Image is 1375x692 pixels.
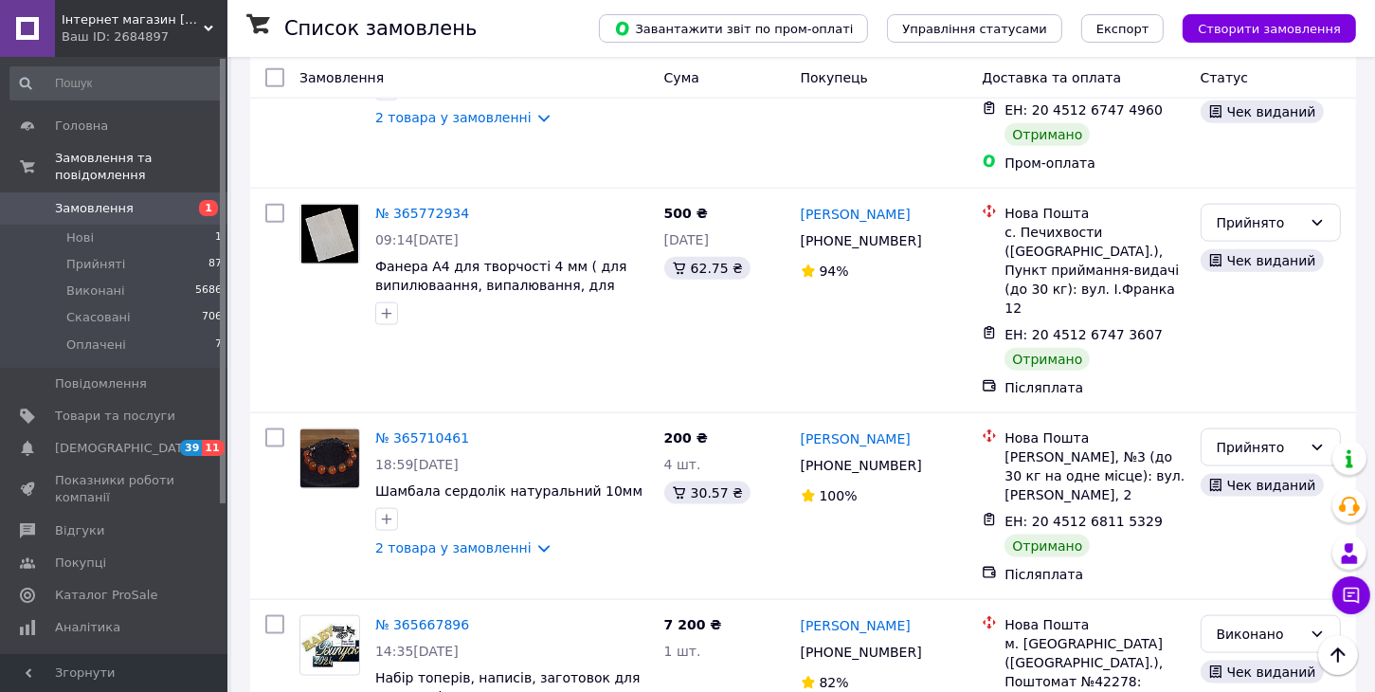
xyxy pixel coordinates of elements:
div: Виконано [1217,624,1302,645]
span: Товари та послуги [55,408,175,425]
span: Головна [55,118,108,135]
span: Доставка та оплата [982,70,1121,85]
div: Післяплата [1004,565,1185,584]
div: Отримано [1004,348,1090,371]
button: Управління статусами [887,14,1062,43]
span: 39 [180,440,202,456]
div: Нова Пошта [1004,428,1185,447]
span: 100% [820,488,858,503]
span: 7 200 ₴ [664,617,722,632]
span: 1 шт. [664,644,701,659]
span: Прийняті [66,256,125,273]
a: 2 товара у замовленні [375,110,532,125]
img: Фото товару [301,205,358,264]
span: Покупці [55,555,106,572]
span: 94% [820,264,849,279]
span: Замовлення [299,70,384,85]
a: Створити замовлення [1164,20,1356,35]
div: Чек виданий [1201,661,1324,683]
div: Пром-оплата [1004,154,1185,173]
a: № 365667896 [375,617,469,632]
span: 87 [208,256,222,273]
div: Отримано [1004,535,1090,557]
button: Експорт [1081,14,1165,43]
span: Нові [66,229,94,246]
div: Нова Пошта [1004,204,1185,223]
span: ЕН: 20 4512 6747 3607 [1004,327,1163,342]
span: Замовлення [55,200,134,217]
a: [PERSON_NAME] [801,205,911,224]
span: 09:14[DATE] [375,232,459,247]
span: Виконані [66,282,125,300]
span: 1 [215,229,222,246]
div: Чек виданий [1201,249,1324,272]
span: Аналітика [55,619,120,636]
span: Каталог ProSale [55,587,157,604]
div: Чек виданий [1201,474,1324,497]
span: Відгуки [55,522,104,539]
span: 1 [199,200,218,216]
span: 82% [820,675,849,690]
span: 18:59[DATE] [375,457,459,472]
input: Пошук [9,66,224,100]
a: Фото товару [299,615,360,676]
span: 706 [202,309,222,326]
a: Фото товару [299,428,360,489]
span: Статус [1201,70,1249,85]
div: 62.75 ₴ [664,257,751,280]
button: Наверх [1318,635,1358,675]
a: Фанера А4 для творчості 4 мм ( для випилюваання, випалювання, для уроків праці) [375,259,627,312]
div: Післяплата [1004,378,1185,397]
span: Замовлення та повідомлення [55,150,227,184]
span: Повідомлення [55,375,147,392]
span: [DATE] [664,232,709,247]
div: [PHONE_NUMBER] [797,452,926,479]
div: 30.57 ₴ [664,482,751,504]
span: 11 [202,440,224,456]
div: Отримано [1004,123,1090,146]
a: 2 товара у замовленні [375,540,532,555]
div: Нова Пошта [1004,615,1185,634]
div: [PERSON_NAME], №3 (до 30 кг на одне місце): вул. [PERSON_NAME], 2 [1004,447,1185,504]
a: Фото товару [299,204,360,264]
span: 7 [215,337,222,354]
button: Завантажити звіт по пром-оплаті [599,14,868,43]
a: № 365772934 [375,206,469,221]
span: Покупець [801,70,868,85]
span: Показники роботи компанії [55,472,175,506]
div: с. Печихвости ([GEOGRAPHIC_DATA].), Пункт приймання-видачі (до 30 кг): вул. І.Франка 12 [1004,223,1185,318]
span: Скасовані [66,309,131,326]
img: Фото товару [300,429,359,488]
div: [PHONE_NUMBER] [797,639,926,665]
a: № 365710461 [375,430,469,446]
span: 200 ₴ [664,430,708,446]
img: Фото товару [300,624,359,667]
span: 500 ₴ [664,206,708,221]
button: Створити замовлення [1183,14,1356,43]
span: Інтернет магазин Danchenko [62,11,204,28]
span: Інструменти веб-майстра та SEO [55,651,175,685]
div: Чек виданий [1201,100,1324,123]
span: Завантажити звіт по пром-оплаті [614,20,853,37]
button: Чат з покупцем [1332,576,1370,614]
span: 5686 [195,282,222,300]
a: [PERSON_NAME] [801,616,911,635]
span: 4 шт. [664,457,701,472]
a: [PERSON_NAME] [801,429,911,448]
div: Ваш ID: 2684897 [62,28,227,46]
h1: Список замовлень [284,17,477,40]
a: Шамбала сердолік натуральний 10мм [375,483,642,499]
div: Прийнято [1217,437,1302,458]
span: 14:35[DATE] [375,644,459,659]
span: [DEMOGRAPHIC_DATA] [55,440,195,457]
span: Управління статусами [902,22,1047,36]
span: Експорт [1096,22,1149,36]
span: Оплачені [66,337,126,354]
div: Прийнято [1217,212,1302,233]
span: ЕН: 20 4512 6811 5329 [1004,514,1163,529]
span: Cума [664,70,699,85]
span: ЕН: 20 4512 6747 4960 [1004,102,1163,118]
div: [PHONE_NUMBER] [797,228,926,254]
